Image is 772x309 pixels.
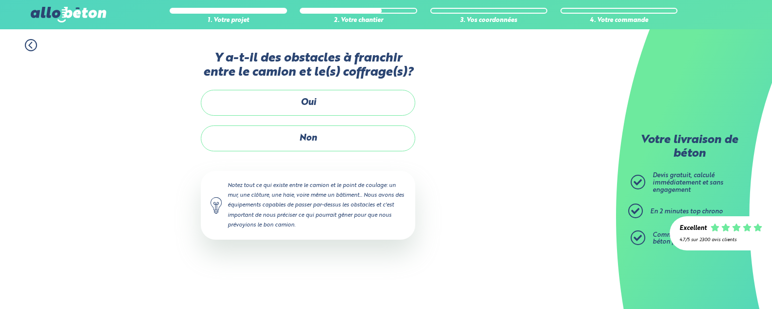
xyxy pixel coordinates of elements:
iframe: Help widget launcher [685,271,761,298]
div: 4. Votre commande [560,17,678,24]
div: Notez tout ce qui existe entre le camion et le point de coulage: un mur, une clôture, une haie, v... [201,171,415,240]
div: 3. Vos coordonnées [430,17,548,24]
img: allobéton [31,7,106,22]
label: Non [201,125,415,151]
div: 1. Votre projet [170,17,287,24]
label: Oui [201,90,415,116]
label: Y a-t-il des obstacles à franchir entre le camion et le(s) coffrage(s)? [201,51,415,80]
div: 2. Votre chantier [300,17,417,24]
